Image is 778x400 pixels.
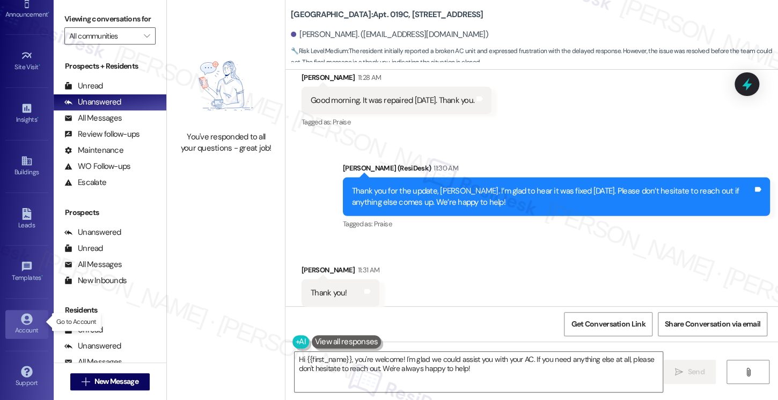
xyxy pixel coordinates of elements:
div: Prospects [54,207,166,218]
span: Praise [374,219,392,228]
a: Account [5,310,48,339]
div: 11:31 AM [355,264,380,276]
span: • [48,9,49,17]
div: Unanswered [64,227,121,238]
div: Prospects + Residents [54,61,166,72]
a: Support [5,362,48,391]
input: All communities [69,27,138,45]
div: All Messages [64,113,122,124]
button: Send [664,360,716,384]
strong: 🔧 Risk Level: Medium [291,47,348,55]
button: Share Conversation via email [658,312,767,336]
img: empty-state [179,46,273,125]
p: Go to Account [56,317,96,327]
i:  [675,368,683,376]
button: New Message [70,373,150,390]
div: Unanswered [64,97,121,108]
div: Review follow-ups [64,129,140,140]
div: Unread [64,324,103,336]
label: Viewing conversations for [64,11,156,27]
div: Maintenance [64,145,123,156]
div: Unanswered [64,340,121,352]
div: All Messages [64,259,122,270]
b: [GEOGRAPHIC_DATA]: Apt. 019C, [STREET_ADDRESS] [291,9,483,20]
a: Buildings [5,152,48,181]
a: Templates • [5,257,48,286]
div: Thank you for the update, [PERSON_NAME]. I’m glad to hear it was fixed [DATE]. Please don’t hesit... [352,186,753,209]
div: Tagged as: [343,216,770,232]
div: Unread [64,80,103,92]
span: Share Conversation via email [665,318,760,330]
div: All Messages [64,357,122,368]
div: New Inbounds [64,275,127,286]
div: [PERSON_NAME] [302,72,491,87]
div: Unread [64,243,103,254]
a: Insights • [5,99,48,128]
div: Tagged as: [302,114,491,130]
div: 11:30 AM [431,162,458,174]
i:  [744,368,752,376]
span: Get Conversation Link [571,318,645,330]
a: Site Visit • [5,47,48,76]
div: Thank you! [311,287,347,299]
span: New Message [94,376,138,387]
div: [PERSON_NAME] [302,264,379,279]
div: 11:28 AM [355,72,381,83]
span: • [37,114,39,122]
span: Send [687,366,704,377]
div: Good morning. It was repaired [DATE]. Thank you. [311,95,474,106]
div: Residents [54,305,166,316]
span: • [39,62,40,69]
span: • [41,272,43,280]
div: Escalate [64,177,106,188]
textarea: Hi {{first_name}}, you're welcome! I'm glad we could assist you with your AC. If you need anythin... [295,352,663,392]
span: : The resident initially reported a broken AC unit and expressed frustration with the delayed res... [291,46,778,69]
button: Get Conversation Link [564,312,652,336]
div: [PERSON_NAME]. ([EMAIL_ADDRESS][DOMAIN_NAME]) [291,29,488,40]
i:  [144,32,150,40]
a: Leads [5,205,48,234]
i:  [82,377,90,386]
div: You've responded to all your questions - great job! [179,131,273,154]
span: Praise [333,117,350,127]
div: [PERSON_NAME] (ResiDesk) [343,162,770,177]
div: WO Follow-ups [64,161,130,172]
